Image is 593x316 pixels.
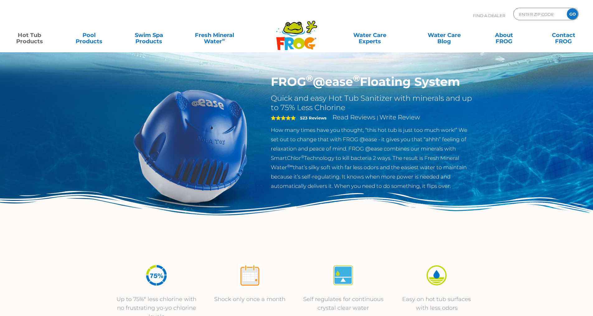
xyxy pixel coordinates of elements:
sup: ® [301,154,304,159]
h1: FROG @ease Floating System [271,75,474,89]
a: AboutFROG [481,29,527,41]
a: Read Reviews [332,114,375,121]
a: Water CareExperts [332,29,407,41]
img: hot-tub-product-atease-system.png [119,75,262,217]
a: Swim SpaProducts [126,29,172,41]
img: icon-atease-75percent-less [145,264,168,287]
sup: ® [353,73,360,84]
a: Hot TubProducts [6,29,53,41]
input: GO [567,8,578,20]
p: Shock only once a month [209,295,290,304]
p: Find A Dealer [473,8,505,23]
a: ContactFROG [540,29,587,41]
img: Frog Products Logo [273,12,321,50]
a: PoolProducts [66,29,112,41]
p: Easy on hot tub surfaces with less odors [396,295,477,312]
img: icon-atease-easy-on [425,264,448,287]
a: Write Review [379,114,420,121]
sup: ® [306,73,313,84]
p: How many times have you thought, “this hot tub is just too much work!” We set out to change that ... [271,125,474,191]
sup: ®∞ [287,164,293,168]
img: atease-icon-shock-once [238,264,261,287]
strong: 523 Reviews [300,115,327,120]
h2: Quick and easy Hot Tub Sanitizer with minerals and up to 75% Less Chlorine [271,94,474,112]
sup: ∞ [222,37,225,42]
span: 5 [271,115,296,120]
img: atease-icon-self-regulates [332,264,355,287]
p: Self regulates for continuous crystal clear water [303,295,384,312]
a: Water CareBlog [421,29,467,41]
span: | [377,115,378,121]
a: Fresh MineralWater∞ [185,29,243,41]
